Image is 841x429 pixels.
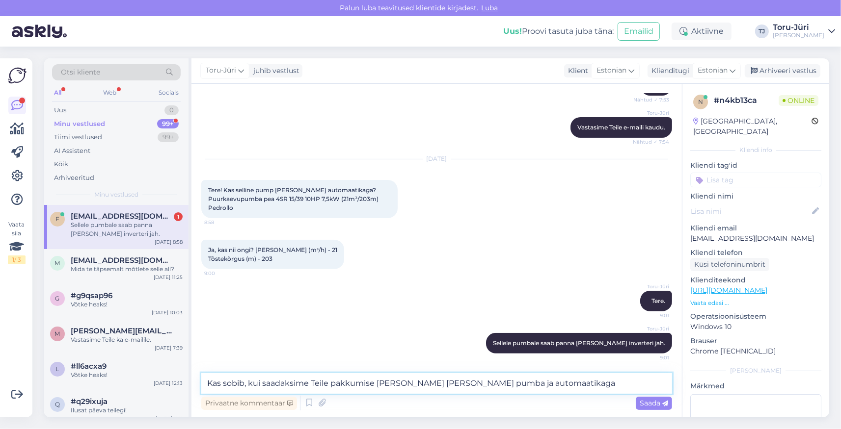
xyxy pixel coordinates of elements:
[693,116,812,137] div: [GEOGRAPHIC_DATA], [GEOGRAPHIC_DATA]
[8,255,26,264] div: 1 / 3
[690,258,769,271] div: Küsi telefoninumbrit
[690,191,821,202] p: Kliendi nimi
[745,64,820,77] div: Arhiveeri vestlus
[204,219,241,226] span: 8:58
[632,283,669,290] span: Toru-Jüri
[154,274,183,281] div: [DATE] 11:25
[155,238,183,246] div: [DATE] 8:58
[690,322,821,332] p: Windows 10
[152,309,183,316] div: [DATE] 10:03
[714,95,779,106] div: # n4kb13ca
[208,246,337,262] span: Ja, kas nii ongi? [PERSON_NAME] (mᶟ/h) - 21 Tõstekõrgus (m) - 203
[503,25,614,37] div: Proovi tasuta juba täna:
[55,330,60,337] span: m
[690,381,821,391] p: Märkmed
[632,96,669,103] span: Nähtud ✓ 7:53
[698,98,703,105] span: n
[71,265,183,274] div: Mida te täpsemalt mõtlete selle all?
[632,325,669,332] span: Toru-Jüri
[564,66,588,76] div: Klient
[690,286,767,295] a: [URL][DOMAIN_NAME]
[55,259,60,267] span: m
[71,221,183,238] div: Sellele pumbale saab panna [PERSON_NAME] inverteri jah.
[618,22,660,41] button: Emailid
[71,300,183,309] div: Võtke heaks!
[479,3,501,12] span: Luba
[61,67,100,77] span: Otsi kliente
[71,335,183,344] div: Vastasime Teile ka e-mailile.
[698,65,728,76] span: Estonian
[672,23,732,40] div: Aktiivne
[155,344,183,352] div: [DATE] 7:39
[597,65,626,76] span: Estonian
[174,212,183,221] div: 1
[690,160,821,171] p: Kliendi tag'id
[71,256,173,265] span: merlevoltre@gmail.com
[56,365,59,373] span: l
[154,379,183,387] div: [DATE] 12:13
[773,24,835,39] a: Toru-Jüri[PERSON_NAME]
[690,248,821,258] p: Kliendi telefon
[503,26,522,36] b: Uus!
[690,336,821,346] p: Brauser
[690,346,821,356] p: Chrome [TECHNICAL_ID]
[632,354,669,361] span: 9:01
[158,132,179,142] div: 99+
[8,66,27,85] img: Askly Logo
[54,159,68,169] div: Kõik
[201,373,672,394] textarea: Kas sobib, kui saadaksime Teile pakkumise [PERSON_NAME] [PERSON_NAME] pumba ja automaatikaga
[690,275,821,285] p: Klienditeekond
[71,406,183,415] div: Ilusat päeva teilegi!
[690,233,821,244] p: [EMAIL_ADDRESS][DOMAIN_NAME]
[54,173,94,183] div: Arhiveeritud
[55,401,60,408] span: q
[102,86,119,99] div: Web
[690,311,821,322] p: Operatsioonisüsteem
[8,220,26,264] div: Vaata siia
[157,86,181,99] div: Socials
[208,186,380,211] span: Tere! Kas selline pump [PERSON_NAME] automaatikaga? Puurkaevupumba pea 4SR 15/39 10HP 7,5kW (21m³...
[54,105,66,115] div: Uus
[690,299,821,307] p: Vaata edasi ...
[164,105,179,115] div: 0
[690,173,821,187] input: Lisa tag
[71,212,173,221] span: feniksou@gmail.com
[206,65,236,76] span: Toru-Jüri
[71,362,107,371] span: #ll6acxa9
[779,95,818,106] span: Online
[632,312,669,319] span: 9:01
[632,138,669,146] span: Nähtud ✓ 7:54
[648,66,689,76] div: Klienditugi
[691,206,810,217] input: Lisa nimi
[632,109,669,117] span: Toru-Jüri
[71,291,112,300] span: #g9qsap96
[201,397,297,410] div: Privaatne kommentaar
[157,119,179,129] div: 99+
[651,297,665,304] span: Tere.
[71,397,108,406] span: #q29ixuja
[94,190,138,199] span: Minu vestlused
[54,132,102,142] div: Tiimi vestlused
[773,31,824,39] div: [PERSON_NAME]
[249,66,299,76] div: juhib vestlust
[204,270,241,277] span: 9:00
[71,371,183,379] div: Võtke heaks!
[55,295,60,302] span: g
[640,399,668,407] span: Saada
[71,327,173,335] span: marko.tiilikainen@hotmail.com
[577,124,665,131] span: Vastasime Teile e-maili kaudu.
[690,366,821,375] div: [PERSON_NAME]
[773,24,824,31] div: Toru-Jüri
[54,119,105,129] div: Minu vestlused
[690,223,821,233] p: Kliendi email
[201,154,672,163] div: [DATE]
[690,146,821,154] div: Kliendi info
[493,339,665,347] span: Sellele pumbale saab panna [PERSON_NAME] inverteri jah.
[755,25,769,38] div: TJ
[55,215,59,223] span: f
[156,415,183,422] div: [DATE] 11:11
[54,146,90,156] div: AI Assistent
[52,86,63,99] div: All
